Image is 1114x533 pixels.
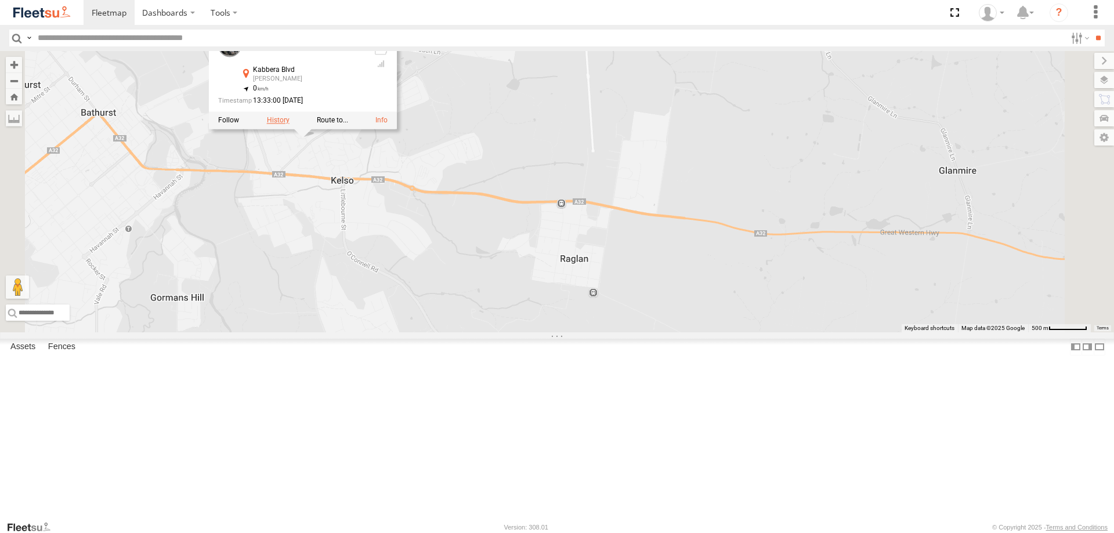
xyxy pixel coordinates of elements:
label: Dock Summary Table to the Right [1082,339,1093,356]
label: Map Settings [1094,129,1114,146]
button: Keyboard shortcuts [905,324,954,332]
label: Route To Location [317,116,348,124]
div: Version: 308.01 [504,524,548,531]
button: Map Scale: 500 m per 63 pixels [1028,324,1091,332]
span: 0 [253,84,269,92]
label: Realtime tracking of Asset [218,116,239,124]
div: Kabbera Blvd [253,67,364,74]
label: Search Query [24,30,34,46]
button: Zoom in [6,57,22,72]
label: Search Filter Options [1066,30,1091,46]
label: Measure [6,110,22,126]
label: Dock Summary Table to the Left [1070,339,1082,356]
label: Hide Summary Table [1094,339,1105,356]
label: View Asset History [267,116,290,124]
a: Terms and Conditions [1046,524,1108,531]
img: fleetsu-logo-horizontal.svg [12,5,72,20]
span: 500 m [1032,325,1048,331]
div: © Copyright 2025 - [992,524,1108,531]
div: No battery health information received from this device. [374,46,388,56]
label: Fences [42,339,81,355]
div: Last Event GSM Signal Strength [374,59,388,68]
button: Zoom Home [6,89,22,104]
a: Terms (opens in new tab) [1097,326,1109,331]
div: [PERSON_NAME] [253,75,364,82]
span: Map data ©2025 Google [961,325,1025,331]
i: ? [1050,3,1068,22]
button: Zoom out [6,72,22,89]
button: Drag Pegman onto the map to open Street View [6,275,29,299]
a: View Asset Details [375,116,388,124]
a: Visit our Website [6,521,60,533]
div: Date/time of location update [218,97,364,104]
label: Assets [5,339,41,355]
div: Ken Manners [975,4,1008,21]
